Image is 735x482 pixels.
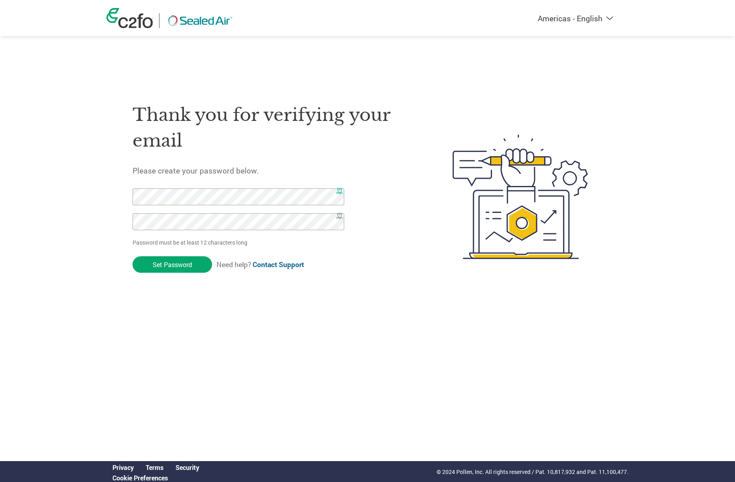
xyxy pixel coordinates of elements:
[146,463,163,472] a: Terms
[133,256,212,273] input: Set Password
[438,90,603,303] img: create-password
[112,463,134,472] a: Privacy
[216,260,304,269] span: Need help?
[253,260,304,269] a: Contact Support
[106,8,153,28] img: c2fo logo
[165,13,235,28] img: Sealed Air
[106,474,205,482] div: Open Cookie Preferences Modal
[176,463,199,472] a: Security
[437,468,629,476] p: © 2024 Pollen, Inc. All rights reserved / Pat. 10,817,932 and Pat. 11,100,477.
[112,474,168,482] a: Cookie Preferences, opens a dedicated popup modal window
[133,165,414,176] h5: Please create your password below.
[133,102,414,154] h1: Thank you for verifying your email
[133,238,347,247] p: Password must be at least 12 characters long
